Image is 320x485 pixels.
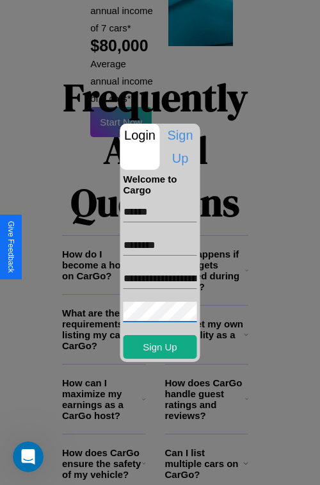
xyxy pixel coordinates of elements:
[124,335,197,359] button: Sign Up
[161,124,200,170] p: Sign Up
[13,441,44,472] iframe: Intercom live chat
[120,124,160,147] p: Login
[124,174,197,195] h4: Welcome to Cargo
[6,221,15,273] div: Give Feedback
